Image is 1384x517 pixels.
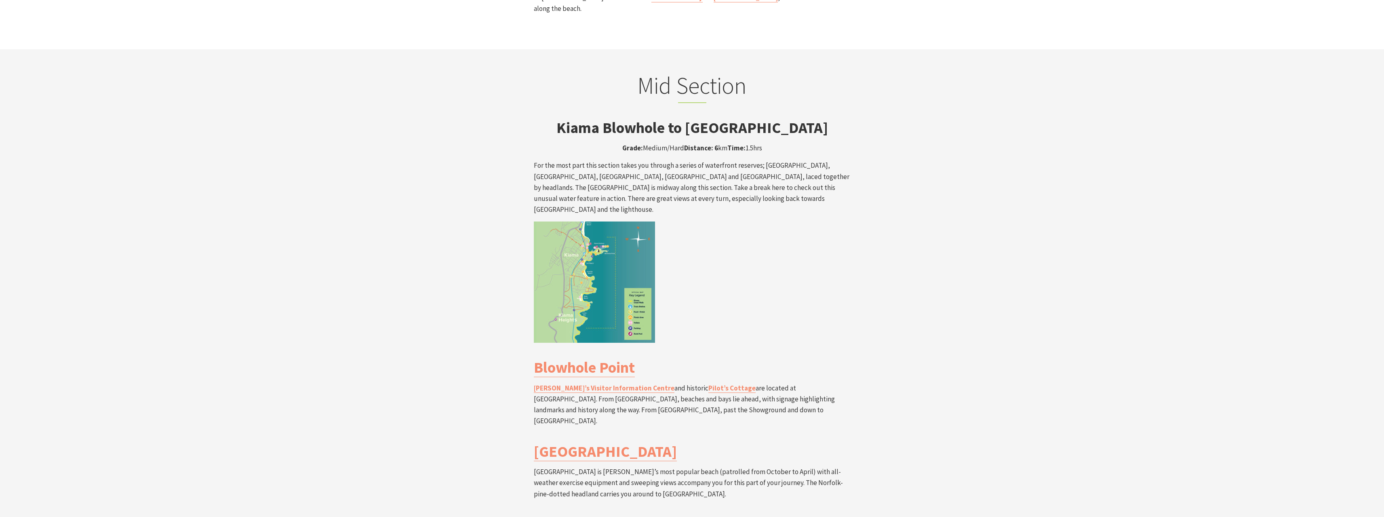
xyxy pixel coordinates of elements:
[534,383,851,427] p: and historic are located at [GEOGRAPHIC_DATA]. From [GEOGRAPHIC_DATA], beaches and bays lie ahead...
[534,442,677,461] a: [GEOGRAPHIC_DATA]
[534,160,851,215] p: For the most part this section takes you through a series of waterfront reserves; [GEOGRAPHIC_DAT...
[534,143,851,154] p: Medium/Hard km 1.5hrs
[534,384,674,393] a: [PERSON_NAME]’s Visitor Information Centre
[684,143,718,152] strong: Distance: 6
[534,358,635,377] a: Blowhole Point
[534,72,851,103] h2: Mid Section
[727,143,746,152] strong: Time:
[708,384,756,393] a: Pilot’s Cottage
[622,143,643,152] strong: Grade:
[534,222,655,343] img: Kiama Coast Walk Mid Section
[556,118,828,137] strong: Kiama Blowhole to [GEOGRAPHIC_DATA]
[534,466,851,500] p: [GEOGRAPHIC_DATA] is [PERSON_NAME]’s most popular beach (patrolled from October to April) with al...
